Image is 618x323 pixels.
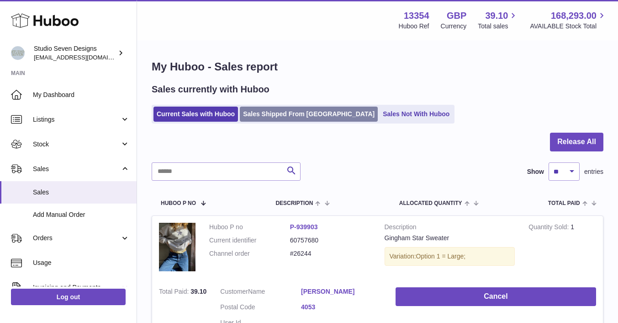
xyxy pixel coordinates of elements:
a: 39.10 Total sales [478,10,518,31]
span: Stock [33,140,120,149]
h1: My Huboo - Sales report [152,59,603,74]
label: Show [527,167,544,176]
dd: 60757680 [290,236,371,245]
span: [EMAIL_ADDRESS][DOMAIN_NAME] [34,54,134,61]
div: Gingham Star Sweater [385,234,515,242]
span: 168,293.00 [551,10,597,22]
strong: 13354 [404,10,429,22]
dd: #26244 [290,249,371,258]
strong: Quantity Sold [528,223,570,233]
div: Variation: [385,247,515,266]
span: Orders [33,234,120,242]
span: 39.10 [190,288,206,295]
span: Sales [33,188,130,197]
span: Invoicing and Payments [33,283,120,292]
dt: Huboo P no [209,223,290,231]
button: Release All [550,133,603,151]
span: entries [584,167,603,176]
span: Customer [220,288,248,295]
span: Usage [33,258,130,267]
dt: Postal Code [220,303,301,314]
span: Sales [33,165,120,173]
img: 7839DEDC-29C1-41D6-9988-EF02878BCF3A.heic [159,223,195,272]
strong: Total Paid [159,288,190,297]
a: Sales Not With Huboo [380,107,453,122]
div: Huboo Ref [399,22,429,31]
h2: Sales currently with Huboo [152,83,269,96]
a: Current Sales with Huboo [153,107,238,122]
strong: Description [385,223,515,234]
dt: Name [220,287,301,298]
div: Currency [441,22,467,31]
img: contact.studiosevendesigns@gmail.com [11,46,25,60]
span: Add Manual Order [33,210,130,219]
span: Description [275,200,313,206]
div: Studio Seven Designs [34,44,116,62]
span: 39.10 [485,10,508,22]
a: P-939903 [290,223,318,231]
a: Sales Shipped From [GEOGRAPHIC_DATA] [240,107,378,122]
span: Listings [33,115,120,124]
dt: Current identifier [209,236,290,245]
dt: Channel order [209,249,290,258]
a: Log out [11,289,126,305]
span: ALLOCATED Quantity [399,200,462,206]
span: Total paid [548,200,580,206]
span: Total sales [478,22,518,31]
span: Option 1 = Large; [416,253,466,260]
span: Huboo P no [161,200,196,206]
a: 168,293.00 AVAILABLE Stock Total [530,10,607,31]
button: Cancel [396,287,596,306]
td: 1 [522,216,603,281]
a: 4053 [301,303,382,312]
a: [PERSON_NAME] [301,287,382,296]
span: My Dashboard [33,91,130,99]
strong: GBP [447,10,466,22]
span: AVAILABLE Stock Total [530,22,607,31]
